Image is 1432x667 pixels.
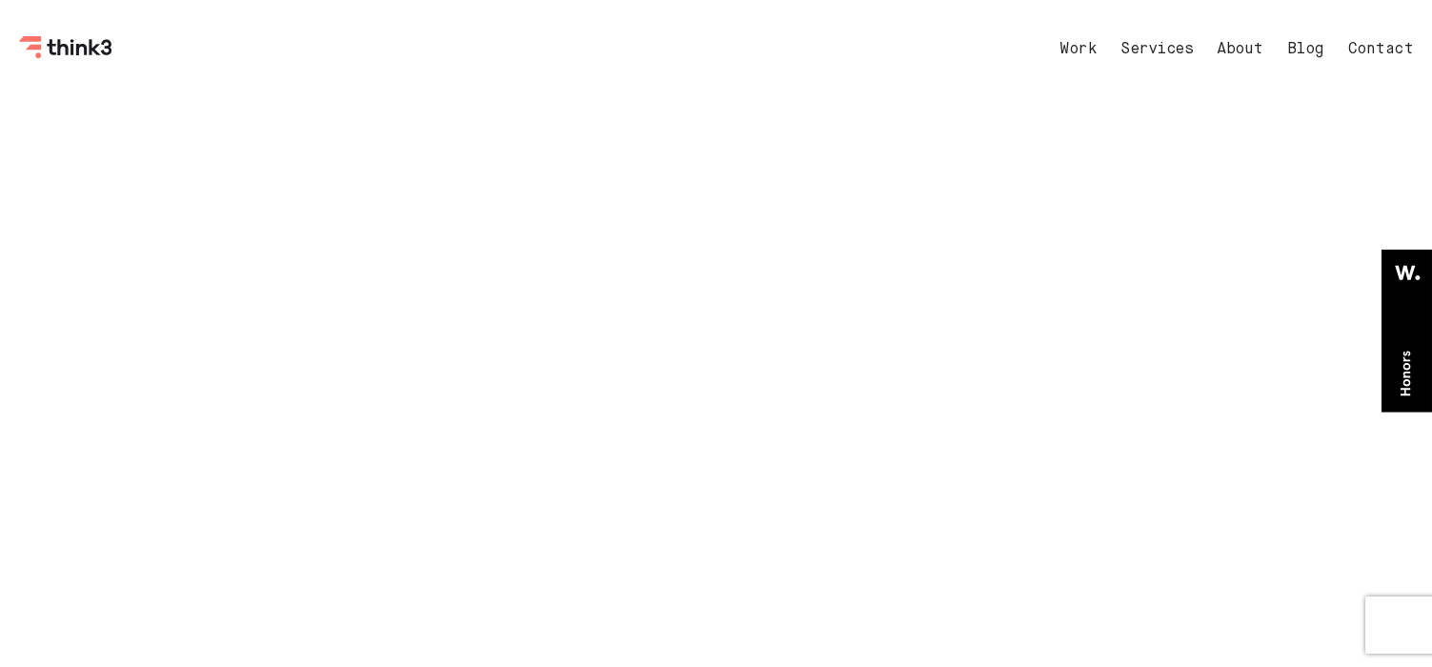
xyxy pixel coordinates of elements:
[1120,42,1193,57] a: Services
[1217,42,1263,57] a: About
[1348,42,1414,57] a: Contact
[1059,42,1097,57] a: Work
[19,44,114,62] a: Think3 Logo
[1287,42,1324,57] a: Blog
